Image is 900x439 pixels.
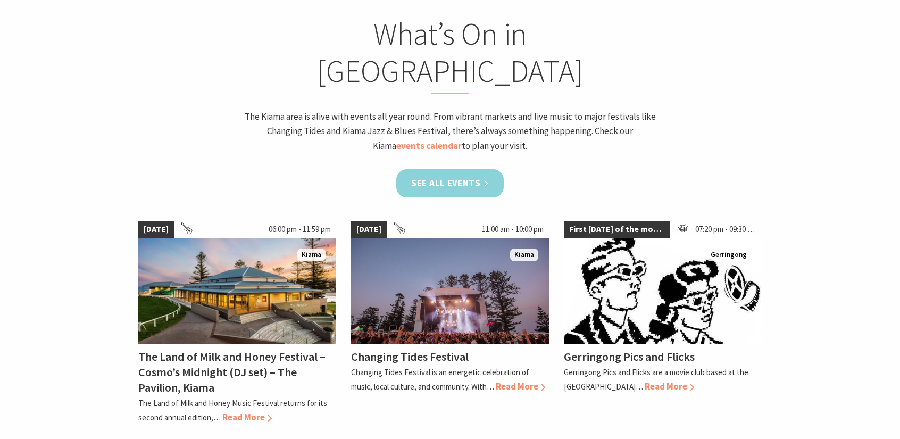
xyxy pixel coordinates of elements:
[645,380,694,392] span: Read More
[510,249,538,262] span: Kiama
[241,15,659,94] h2: What’s On in [GEOGRAPHIC_DATA]
[351,221,549,425] a: [DATE] 11:00 am - 10:00 pm Changing Tides Main Stage Kiama Changing Tides Festival Changing Tides...
[138,238,336,344] img: Land of Milk an Honey Festival
[564,221,670,238] span: First [DATE] of the month
[706,249,751,262] span: Gerringong
[263,221,336,238] span: 06:00 pm - 11:59 pm
[351,221,387,238] span: [DATE]
[496,380,545,392] span: Read More
[138,398,327,423] p: The Land of Milk and Honey Music Festival returns for its second annual edition,…
[138,349,326,395] h4: The Land of Milk and Honey Festival – Cosmo’s Midnight (DJ set) – The Pavilion, Kiama
[564,367,748,392] p: Gerringong Pics and Flicks are a movie club based at the [GEOGRAPHIC_DATA]…
[396,169,504,197] a: See all Events
[241,110,659,153] p: The Kiama area is alive with events all year round. From vibrant markets and live music to major ...
[396,140,462,152] a: events calendar
[351,349,469,364] h4: Changing Tides Festival
[690,221,762,238] span: 07:20 pm - 09:30 pm
[564,349,695,364] h4: Gerringong Pics and Flicks
[138,221,336,425] a: [DATE] 06:00 pm - 11:59 pm Land of Milk an Honey Festival Kiama The Land of Milk and Honey Festiv...
[297,249,326,262] span: Kiama
[351,367,529,392] p: Changing Tides Festival is an energetic celebration of music, local culture, and community. With…
[564,221,762,425] a: First [DATE] of the month 07:20 pm - 09:30 pm Gerringong Gerringong Pics and Flicks Gerringong Pi...
[351,238,549,344] img: Changing Tides Main Stage
[222,411,272,423] span: Read More
[477,221,549,238] span: 11:00 am - 10:00 pm
[138,221,174,238] span: [DATE]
